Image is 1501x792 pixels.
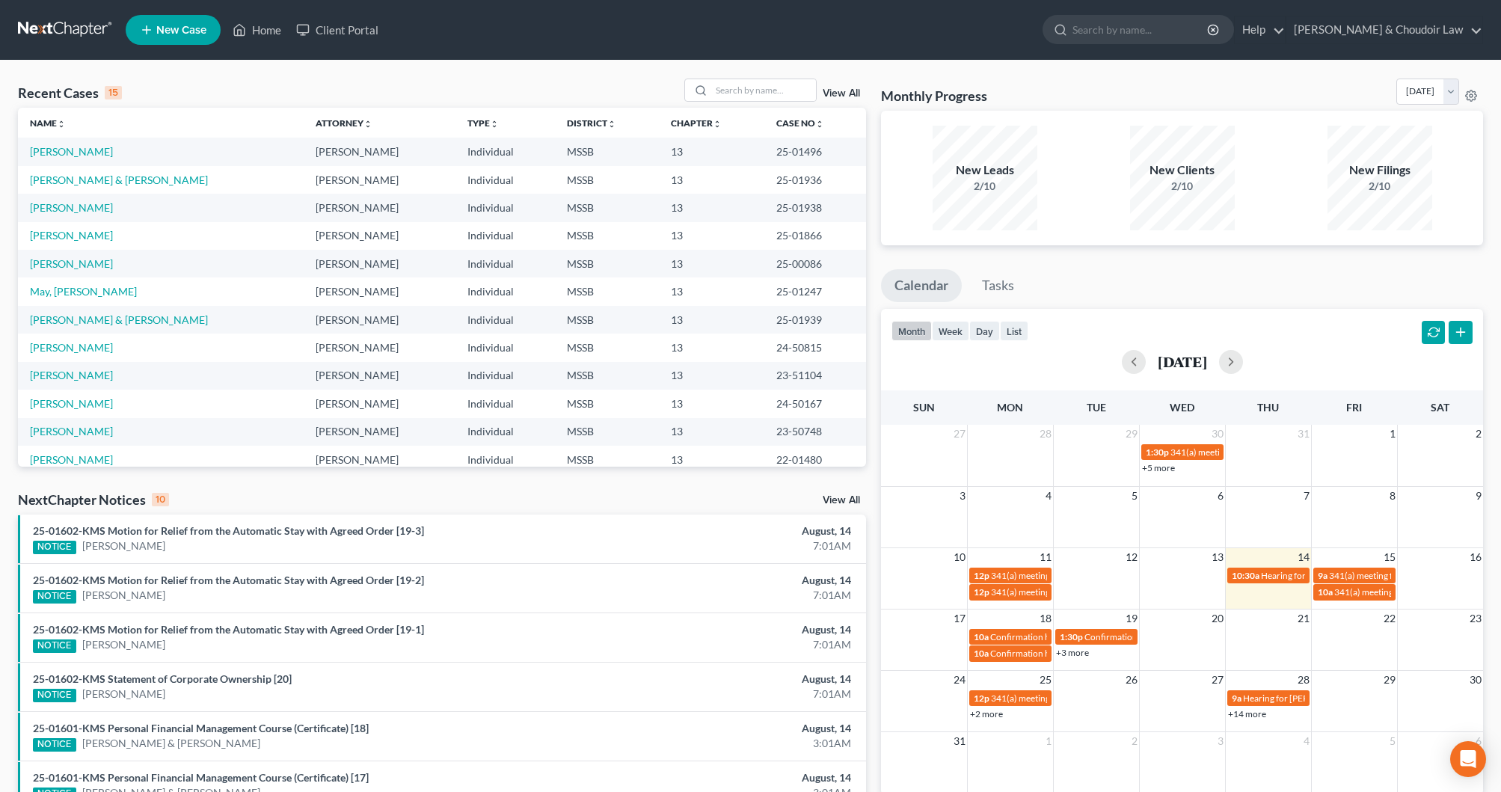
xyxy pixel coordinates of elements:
[304,250,455,277] td: [PERSON_NAME]
[1296,671,1311,689] span: 28
[455,194,555,221] td: Individual
[589,538,851,553] div: 7:01AM
[30,257,113,270] a: [PERSON_NAME]
[952,425,967,443] span: 27
[467,117,499,129] a: Typeunfold_more
[1232,570,1259,581] span: 10:30a
[1216,487,1225,505] span: 6
[764,362,866,390] td: 23-51104
[1130,162,1235,179] div: New Clients
[455,446,555,473] td: Individual
[990,631,1239,642] span: Confirmation hearing for [PERSON_NAME] & [PERSON_NAME]
[18,491,169,509] div: NextChapter Notices
[82,588,165,603] a: [PERSON_NAME]
[659,446,765,473] td: 13
[30,425,113,438] a: [PERSON_NAME]
[1124,425,1139,443] span: 29
[991,693,1135,704] span: 341(a) meeting for [PERSON_NAME]
[1243,693,1360,704] span: Hearing for [PERSON_NAME]
[1382,548,1397,566] span: 15
[589,588,851,603] div: 7:01AM
[764,446,866,473] td: 22-01480
[659,222,765,250] td: 13
[30,453,113,466] a: [PERSON_NAME]
[555,418,659,446] td: MSSB
[764,334,866,361] td: 24-50815
[990,648,1239,659] span: Confirmation hearing for [PERSON_NAME] & [PERSON_NAME]
[589,721,851,736] div: August, 14
[304,194,455,221] td: [PERSON_NAME]
[1232,693,1241,704] span: 9a
[589,524,851,538] div: August, 14
[1130,732,1139,750] span: 2
[1038,610,1053,627] span: 18
[974,586,989,598] span: 12p
[974,631,989,642] span: 10a
[1158,354,1207,369] h2: [DATE]
[1000,321,1028,341] button: list
[1318,570,1327,581] span: 9a
[33,524,424,537] a: 25-01602-KMS Motion for Relief from the Automatic Stay with Agreed Order [19-3]
[1329,570,1473,581] span: 341(a) meeting for [PERSON_NAME]
[82,736,260,751] a: [PERSON_NAME] & [PERSON_NAME]
[30,229,113,242] a: [PERSON_NAME]
[1210,671,1225,689] span: 27
[1038,425,1053,443] span: 28
[823,88,860,99] a: View All
[1388,487,1397,505] span: 8
[105,86,122,99] div: 15
[555,277,659,305] td: MSSB
[764,222,866,250] td: 25-01866
[455,306,555,334] td: Individual
[1084,631,1254,642] span: Confirmation hearing for [PERSON_NAME]
[659,277,765,305] td: 13
[363,120,372,129] i: unfold_more
[607,120,616,129] i: unfold_more
[18,84,122,102] div: Recent Cases
[659,138,765,165] td: 13
[1327,179,1432,194] div: 2/10
[304,277,455,305] td: [PERSON_NAME]
[33,738,76,752] div: NOTICE
[1468,671,1483,689] span: 30
[1038,671,1053,689] span: 25
[764,418,866,446] td: 23-50748
[555,166,659,194] td: MSSB
[952,610,967,627] span: 17
[555,306,659,334] td: MSSB
[30,145,113,158] a: [PERSON_NAME]
[970,708,1003,719] a: +2 more
[932,321,969,341] button: week
[1450,741,1486,777] div: Open Intercom Messenger
[455,362,555,390] td: Individual
[304,222,455,250] td: [PERSON_NAME]
[891,321,932,341] button: month
[33,623,424,636] a: 25-01602-KMS Motion for Relief from the Automatic Stay with Agreed Order [19-1]
[1302,487,1311,505] span: 7
[1072,16,1209,43] input: Search by name...
[30,341,113,354] a: [PERSON_NAME]
[555,334,659,361] td: MSSB
[316,117,372,129] a: Attorneyunfold_more
[589,622,851,637] div: August, 14
[764,138,866,165] td: 25-01496
[1170,446,1315,458] span: 341(a) meeting for [PERSON_NAME]
[455,166,555,194] td: Individual
[815,120,824,129] i: unfold_more
[1228,708,1266,719] a: +14 more
[1286,16,1482,43] a: [PERSON_NAME] & Choudoir Law
[152,493,169,506] div: 10
[1130,487,1139,505] span: 5
[1296,425,1311,443] span: 31
[1170,401,1194,414] span: Wed
[567,117,616,129] a: Districtunfold_more
[33,771,369,784] a: 25-01601-KMS Personal Financial Management Course (Certificate) [17]
[659,194,765,221] td: 13
[659,334,765,361] td: 13
[33,590,76,604] div: NOTICE
[1296,548,1311,566] span: 14
[33,574,424,586] a: 25-01602-KMS Motion for Relief from the Automatic Stay with Agreed Order [19-2]
[33,672,292,685] a: 25-01602-KMS Statement of Corporate Ownership [20]
[776,117,824,129] a: Case Nounfold_more
[1060,631,1083,642] span: 1:30p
